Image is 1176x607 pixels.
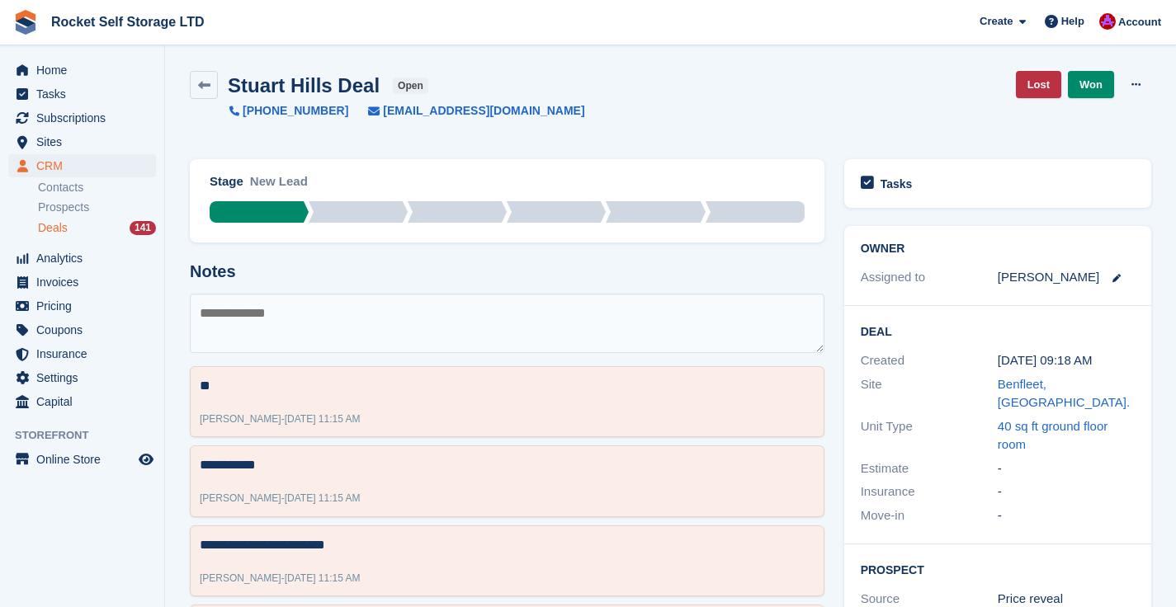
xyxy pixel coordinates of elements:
div: [DATE] 09:18 AM [998,351,1135,370]
h2: Stuart Hills Deal [228,74,380,96]
a: menu [8,130,156,153]
span: [PERSON_NAME] [200,572,281,584]
a: menu [8,448,156,471]
span: Online Store [36,448,135,471]
div: - [200,571,361,586]
div: Site [861,375,998,412]
a: menu [8,106,156,129]
a: menu [8,82,156,106]
div: Created [861,351,998,370]
a: menu [8,342,156,365]
div: Insurance [861,482,998,501]
span: Help [1061,13,1084,30]
span: Analytics [36,247,135,270]
div: - [998,459,1135,478]
span: Prospects [38,200,89,215]
img: stora-icon-8386f47178a22dfd0bd8f6a31ec36ba5ce8667c1dd55bd0f319d3a0aa187defe.svg [13,10,38,35]
a: menu [8,390,156,413]
div: Assigned to [861,268,998,287]
a: Won [1068,71,1114,98]
span: [DATE] 11:15 AM [285,413,361,425]
div: 141 [130,221,156,235]
a: menu [8,271,156,294]
div: - [200,491,361,506]
div: - [200,412,361,426]
div: Stage [210,172,243,191]
a: 40 sq ft ground floor room [998,419,1108,452]
span: Sites [36,130,135,153]
a: Lost [1016,71,1061,98]
span: [EMAIL_ADDRESS][DOMAIN_NAME] [383,102,584,120]
span: Deals [38,220,68,236]
a: menu [8,154,156,177]
span: [DATE] 11:15 AM [285,572,361,584]
h2: Tasks [881,176,913,191]
a: menu [8,318,156,341]
div: Unit Type [861,417,998,454]
a: Benfleet, [GEOGRAPHIC_DATA]. [998,377,1130,410]
span: Capital [36,390,135,413]
span: Home [36,59,135,82]
a: menu [8,294,156,318]
h2: Prospect [861,561,1135,577]
a: Prospects [38,199,156,216]
span: [DATE] 11:15 AM [285,492,361,504]
span: [PHONE_NUMBER] [243,102,348,120]
div: [PERSON_NAME] [998,268,1099,287]
a: [EMAIL_ADDRESS][DOMAIN_NAME] [348,102,584,120]
span: CRM [36,154,135,177]
span: Tasks [36,82,135,106]
span: Coupons [36,318,135,341]
a: Deals 141 [38,219,156,237]
div: - [998,482,1135,501]
a: Contacts [38,180,156,195]
img: Lee Tresadern [1099,13,1116,30]
span: Create [980,13,1013,30]
div: - [998,506,1135,525]
span: Subscriptions [36,106,135,129]
span: [PERSON_NAME] [200,413,281,425]
a: [PHONE_NUMBER] [229,102,348,120]
a: menu [8,59,156,82]
span: Settings [36,366,135,389]
a: menu [8,366,156,389]
a: menu [8,247,156,270]
a: Preview store [136,449,156,469]
div: Move-in [861,506,998,525]
span: open [393,78,428,94]
span: Account [1118,14,1161,31]
span: Invoices [36,271,135,294]
span: Storefront [15,427,164,444]
h2: Deal [861,322,1135,339]
a: Rocket Self Storage LTD [45,8,211,35]
span: Insurance [36,342,135,365]
span: Pricing [36,294,135,318]
div: Estimate [861,459,998,478]
h2: Notes [190,262,824,281]
h2: Owner [861,242,1135,256]
div: New Lead [250,172,308,201]
span: [PERSON_NAME] [200,492,281,504]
